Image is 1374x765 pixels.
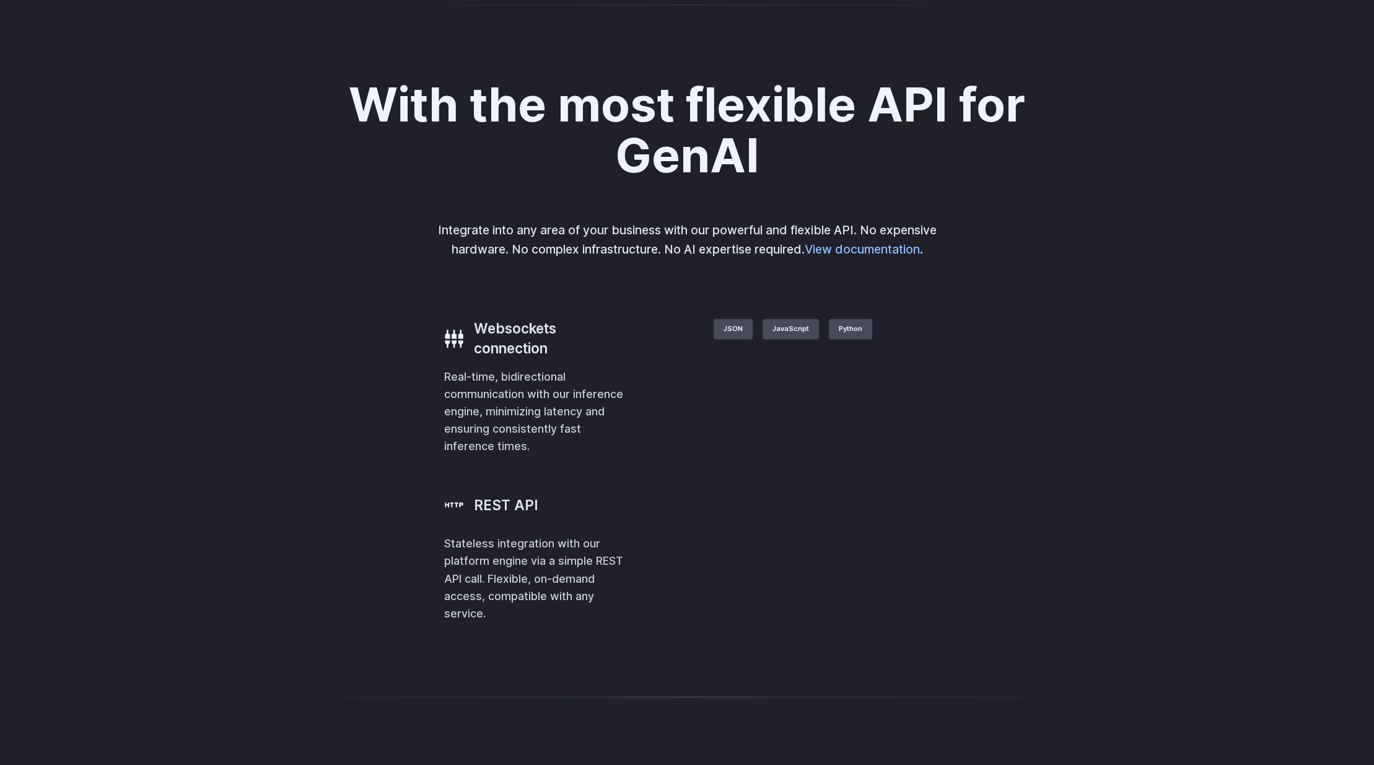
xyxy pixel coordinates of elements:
p: Integrate into any area of your business with our powerful and flexible API. No expensive hardwar... [429,221,945,259]
label: Python [829,319,872,340]
p: Real-time, bidirectional communication with our inference engine, minimizing latency and ensuring... [444,368,626,456]
label: JavaScript [763,319,819,340]
h3: REST API [474,495,538,515]
h3: Websockets connection [474,319,626,358]
a: View documentation [805,242,920,257]
p: Stateless integration with our platform engine via a simple REST API call. Flexible, on-demand ac... [444,534,626,622]
label: JSON [714,319,753,340]
h2: With the most flexible API for GenAI [342,79,1032,182]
